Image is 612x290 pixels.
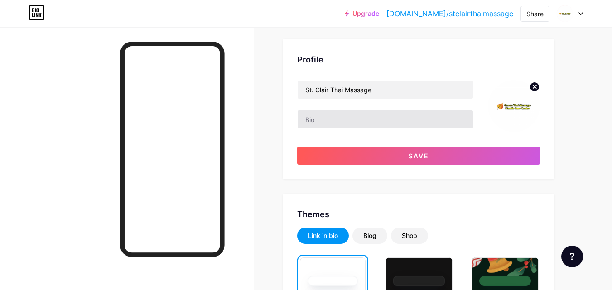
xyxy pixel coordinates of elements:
img: st clair thai massage [556,5,573,22]
div: Shop [402,231,417,240]
div: Profile [297,53,540,66]
div: Link in bio [308,231,338,240]
button: Save [297,147,540,165]
span: Save [409,152,429,160]
div: Blog [363,231,376,240]
a: Upgrade [345,10,379,17]
input: Name [298,81,473,99]
div: Share [526,9,544,19]
input: Bio [298,110,473,128]
div: Themes [297,208,540,220]
img: st clair thai massage [488,80,540,132]
a: [DOMAIN_NAME]/stclairthaimassage [386,8,513,19]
